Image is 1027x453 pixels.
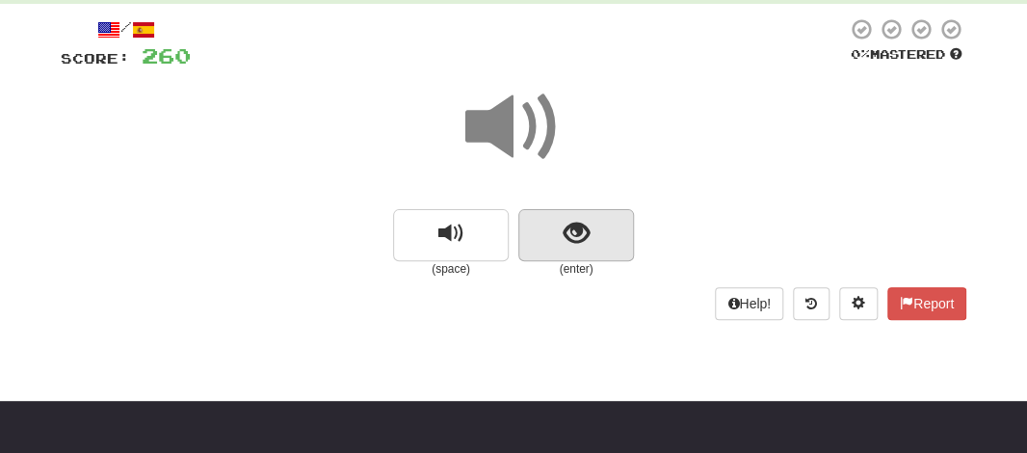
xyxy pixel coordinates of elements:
[393,209,509,261] button: replay audio
[793,287,829,320] button: Round history (alt+y)
[518,261,634,278] small: (enter)
[518,209,634,261] button: show sentence
[61,50,130,67] span: Score:
[715,287,783,320] button: Help!
[393,261,509,278] small: (space)
[847,46,966,64] div: Mastered
[142,43,191,67] span: 260
[851,46,870,62] span: 0 %
[61,17,191,41] div: /
[887,287,966,320] button: Report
